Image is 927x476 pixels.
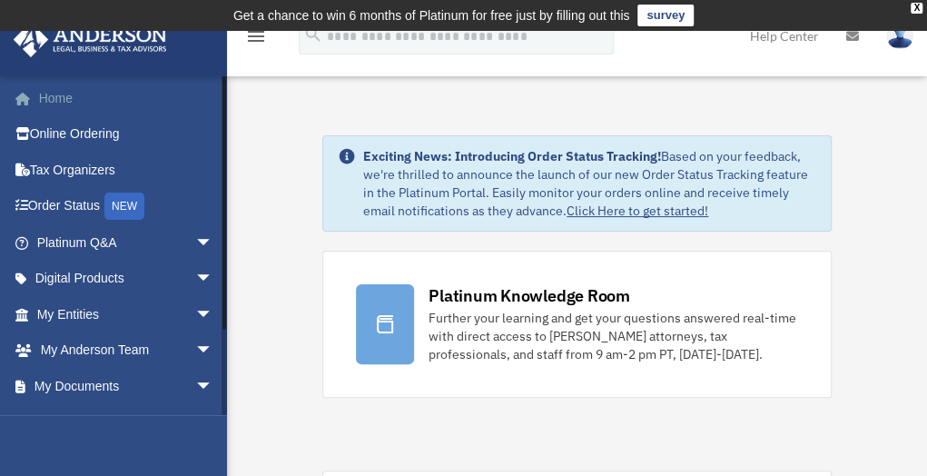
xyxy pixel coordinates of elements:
span: arrow_drop_down [195,296,232,333]
a: Order StatusNEW [13,188,241,225]
div: Further your learning and get your questions answered real-time with direct access to [PERSON_NAM... [429,309,798,363]
i: menu [245,25,267,47]
div: NEW [104,193,144,220]
a: Digital Productsarrow_drop_down [13,261,241,297]
a: survey [637,5,694,26]
a: My Documentsarrow_drop_down [13,368,241,404]
a: Online Ordering [13,116,241,153]
img: User Pic [886,23,913,49]
a: Tax Organizers [13,152,241,188]
div: Platinum Knowledge Room [429,284,630,307]
a: menu [245,32,267,47]
i: search [303,25,323,45]
a: Online Learningarrow_drop_down [13,404,241,441]
div: Based on your feedback, we're thrilled to announce the launch of our new Order Status Tracking fe... [363,147,816,220]
a: Platinum Knowledge Room Further your learning and get your questions answered real-time with dire... [322,251,832,398]
a: My Anderson Teamarrow_drop_down [13,332,241,369]
a: My Entitiesarrow_drop_down [13,296,241,332]
div: Get a chance to win 6 months of Platinum for free just by filling out this [233,5,630,26]
div: close [911,3,922,14]
a: Home [13,80,241,116]
span: arrow_drop_down [195,261,232,298]
span: arrow_drop_down [195,332,232,370]
a: Platinum Q&Aarrow_drop_down [13,224,241,261]
a: Click Here to get started! [567,203,708,219]
img: Anderson Advisors Platinum Portal [8,22,173,57]
span: arrow_drop_down [195,224,232,262]
span: arrow_drop_down [195,368,232,405]
strong: Exciting News: Introducing Order Status Tracking! [363,148,661,164]
span: arrow_drop_down [195,404,232,441]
